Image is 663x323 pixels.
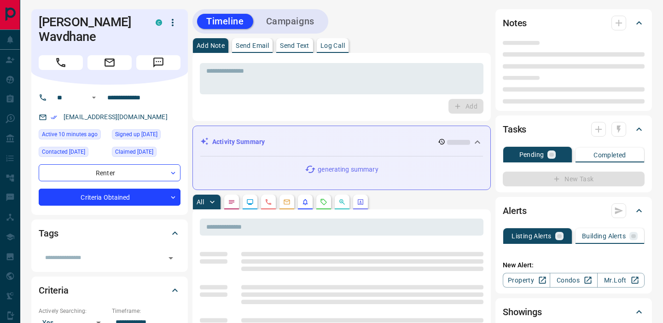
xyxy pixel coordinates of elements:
[197,14,253,29] button: Timeline
[112,307,180,315] p: Timeframe:
[87,55,132,70] span: Email
[42,147,85,156] span: Contacted [DATE]
[112,147,180,160] div: Wed Jan 15 2025
[39,226,58,241] h2: Tags
[136,55,180,70] span: Message
[320,42,345,49] p: Log Call
[550,273,597,288] a: Condos
[200,133,483,150] div: Activity Summary
[39,307,107,315] p: Actively Searching:
[503,12,645,34] div: Notes
[88,92,99,103] button: Open
[156,19,162,26] div: condos.ca
[257,14,324,29] button: Campaigns
[503,200,645,222] div: Alerts
[593,152,626,158] p: Completed
[39,189,180,206] div: Criteria Obtained
[42,130,98,139] span: Active 10 minutes ago
[236,42,269,49] p: Send Email
[283,198,291,206] svg: Emails
[503,260,645,270] p: New Alert:
[338,198,346,206] svg: Opportunities
[357,198,364,206] svg: Agent Actions
[503,122,526,137] h2: Tasks
[582,233,626,239] p: Building Alerts
[519,151,544,158] p: Pending
[39,222,180,244] div: Tags
[503,305,542,319] h2: Showings
[503,16,527,30] h2: Notes
[64,113,168,121] a: [EMAIL_ADDRESS][DOMAIN_NAME]
[302,198,309,206] svg: Listing Alerts
[39,129,107,142] div: Tue Oct 14 2025
[39,15,142,44] h1: [PERSON_NAME] Wavdhane
[39,279,180,301] div: Criteria
[39,283,69,298] h2: Criteria
[265,198,272,206] svg: Calls
[39,164,180,181] div: Renter
[39,147,107,160] div: Mon Sep 15 2025
[320,198,327,206] svg: Requests
[512,233,552,239] p: Listing Alerts
[39,55,83,70] span: Call
[115,130,157,139] span: Signed up [DATE]
[318,165,378,174] p: generating summary
[503,203,527,218] h2: Alerts
[197,42,225,49] p: Add Note
[280,42,309,49] p: Send Text
[597,273,645,288] a: Mr.Loft
[503,301,645,323] div: Showings
[115,147,153,156] span: Claimed [DATE]
[503,273,550,288] a: Property
[197,199,204,205] p: All
[112,129,180,142] div: Sun Jan 12 2025
[164,252,177,265] button: Open
[228,198,235,206] svg: Notes
[503,118,645,140] div: Tasks
[51,114,57,121] svg: Email Verified
[246,198,254,206] svg: Lead Browsing Activity
[212,137,265,147] p: Activity Summary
